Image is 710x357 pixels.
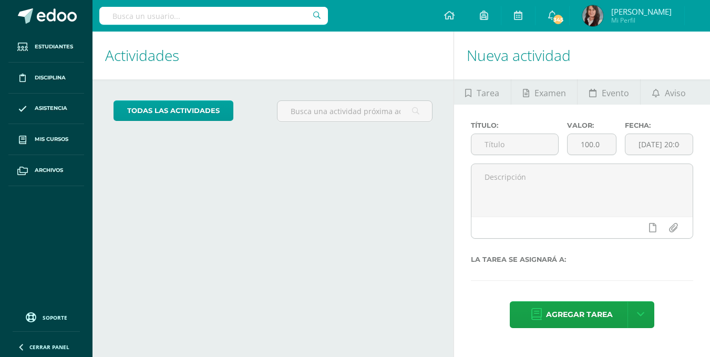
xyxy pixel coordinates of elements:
[43,314,67,321] span: Soporte
[8,32,84,63] a: Estudiantes
[665,80,686,106] span: Aviso
[114,100,233,121] a: todas las Actividades
[8,155,84,186] a: Archivos
[35,166,63,175] span: Archivos
[467,32,697,79] h1: Nueva actividad
[471,121,559,129] label: Título:
[35,74,66,82] span: Disciplina
[35,43,73,51] span: Estudiantes
[602,80,629,106] span: Evento
[611,16,672,25] span: Mi Perfil
[582,5,603,26] img: 754fd10b7ed0f8399b21ebe85256d4e1.png
[578,79,640,105] a: Evento
[471,134,558,155] input: Título
[35,104,67,113] span: Asistencia
[454,79,511,105] a: Tarea
[105,32,441,79] h1: Actividades
[8,124,84,155] a: Mis cursos
[625,134,693,155] input: Fecha de entrega
[8,94,84,125] a: Asistencia
[552,14,564,25] span: 345
[511,79,577,105] a: Examen
[546,302,613,328] span: Agregar tarea
[568,134,616,155] input: Puntos máximos
[641,79,697,105] a: Aviso
[35,135,68,144] span: Mis cursos
[567,121,616,129] label: Valor:
[13,310,80,324] a: Soporte
[625,121,693,129] label: Fecha:
[471,256,693,263] label: La tarea se asignará a:
[611,6,672,17] span: [PERSON_NAME]
[477,80,499,106] span: Tarea
[8,63,84,94] a: Disciplina
[277,101,431,121] input: Busca una actividad próxima aquí...
[99,7,328,25] input: Busca un usuario...
[29,343,69,351] span: Cerrar panel
[534,80,566,106] span: Examen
